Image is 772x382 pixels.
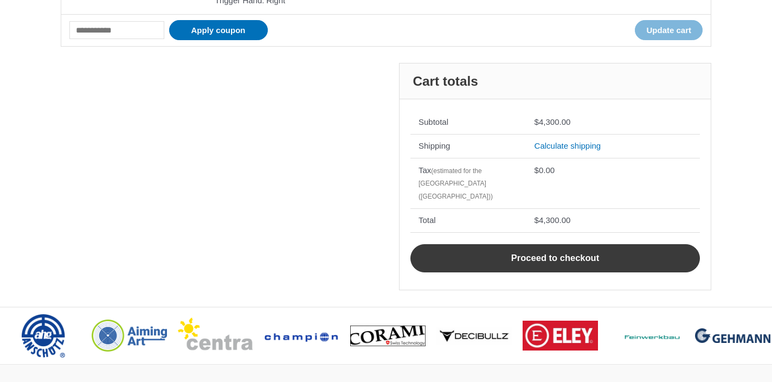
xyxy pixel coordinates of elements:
[635,20,703,40] button: Update cart
[400,63,711,100] h2: Cart totals
[535,165,539,175] span: $
[535,215,539,225] span: $
[410,110,526,134] th: Subtotal
[535,117,571,126] bdi: 4,300.00
[535,141,601,150] a: Calculate shipping
[535,165,555,175] bdi: 0.00
[535,215,571,225] bdi: 4,300.00
[410,208,526,233] th: Total
[410,244,700,272] a: Proceed to checkout
[535,117,539,126] span: $
[410,134,526,158] th: Shipping
[523,321,598,350] img: brand logo
[410,158,526,208] th: Tax
[169,20,268,40] button: Apply coupon
[419,167,493,200] small: (estimated for the [GEOGRAPHIC_DATA] ([GEOGRAPHIC_DATA]))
